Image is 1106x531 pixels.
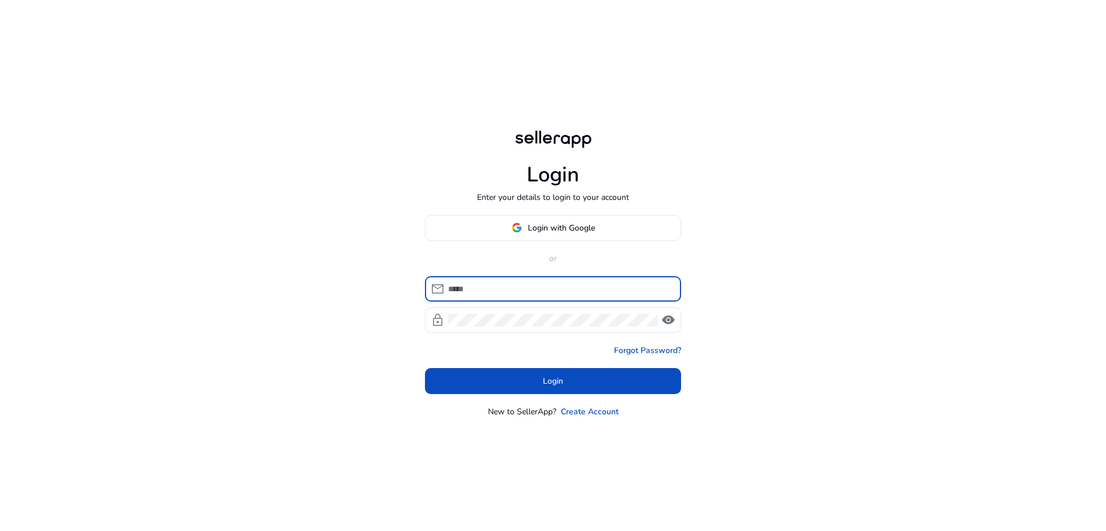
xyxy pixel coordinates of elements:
[19,18,28,28] img: logo_orange.svg
[614,344,681,357] a: Forgot Password?
[30,30,117,40] div: 域名: [DOMAIN_NAME]
[431,282,445,296] span: mail
[60,70,89,78] div: 域名概述
[512,222,522,233] img: google-logo.svg
[425,252,681,265] p: or
[47,69,56,79] img: tab_domain_overview_orange.svg
[543,375,563,387] span: Login
[118,69,127,79] img: tab_keywords_by_traffic_grey.svg
[425,368,681,394] button: Login
[528,222,595,234] span: Login with Google
[131,70,190,78] div: 关键词（按流量）
[477,191,629,203] p: Enter your details to login to your account
[661,313,675,327] span: visibility
[527,162,579,187] h1: Login
[19,30,28,40] img: website_grey.svg
[561,406,619,418] a: Create Account
[488,406,556,418] p: New to SellerApp?
[32,18,57,28] div: v 4.0.25
[425,215,681,241] button: Login with Google
[431,313,445,327] span: lock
